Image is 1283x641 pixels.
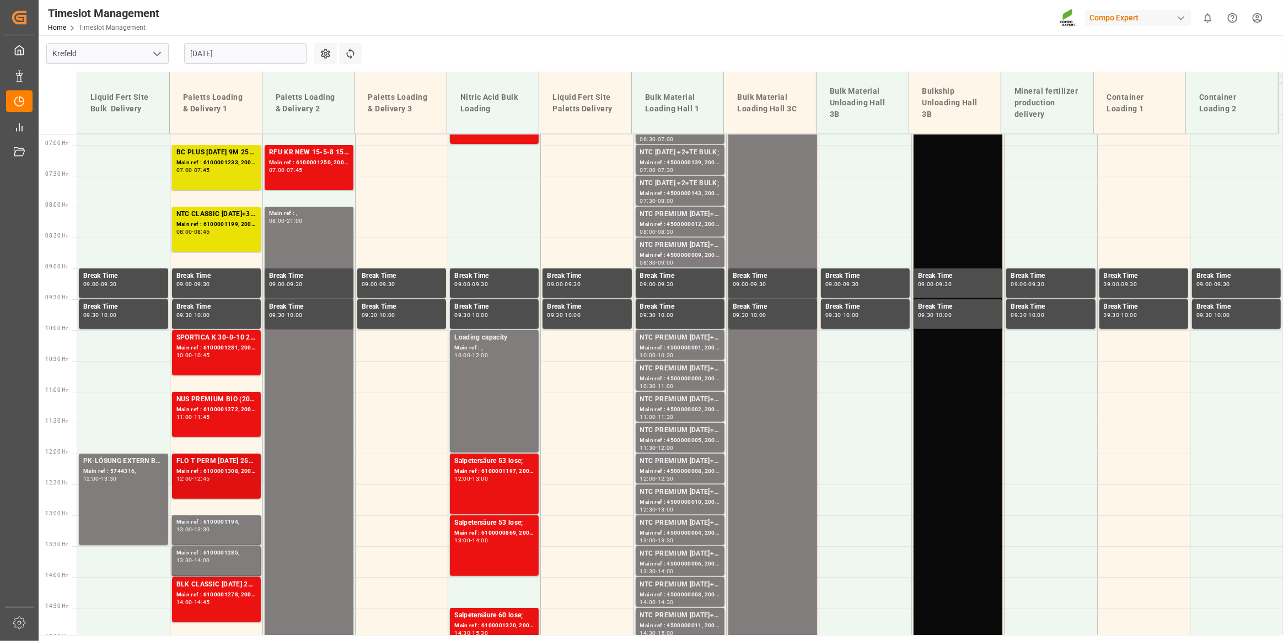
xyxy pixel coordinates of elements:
div: Break Time [1104,271,1184,282]
div: 09:30 [269,313,285,317]
div: - [192,313,194,317]
div: - [1119,313,1121,317]
div: 11:00 [176,414,192,419]
div: Main ref : , [269,209,349,218]
div: - [470,631,472,635]
div: 13:30 [658,538,674,543]
div: Container Loading 2 [1195,87,1269,119]
div: FLO T PERM [DATE] 25kg (x40) INT; [176,456,256,467]
div: 10:00 [379,313,395,317]
div: Salpetersäure 53 lose; [454,518,534,529]
div: 08:00 [640,229,656,234]
div: 10:00 [936,313,952,317]
div: 11:30 [640,445,656,450]
div: BLK CLASSIC [DATE] 25kg(x40)D,EN,PL,FNL;SPORTICA K 30-0-10 26%UH 25kg (x40) INT;FTL SP 18-5-8 25k... [176,579,256,590]
div: Main ref : 6100001199, 2000000929; [176,220,256,229]
div: - [470,538,472,543]
div: 10:00 [472,313,488,317]
div: 09:00 [547,282,563,287]
div: 10:30 [640,384,656,389]
div: 07:30 [640,198,656,203]
div: - [656,198,657,203]
div: 09:00 [176,282,192,287]
div: 09:30 [379,282,395,287]
div: 12:30 [640,507,656,512]
div: - [749,313,750,317]
div: - [656,313,657,317]
div: 09:30 [547,313,563,317]
div: 07:30 [658,168,674,173]
span: 13:30 Hr [45,541,68,547]
div: Bulkship Unloading Hall 3B [918,81,992,125]
div: - [749,282,750,287]
div: 14:30 [640,631,656,635]
div: Main ref : 6100001250, 2000000718; [269,158,349,168]
div: - [192,600,194,605]
div: Main ref : 4500000002, 2000000014; [640,405,720,414]
div: 10:00 [1214,313,1230,317]
div: NTC PREMIUM [DATE]+3+TE BULK; [640,363,720,374]
div: Break Time [176,271,256,282]
div: 13:00 [454,538,470,543]
div: Paletts Loading & Delivery 1 [179,87,253,119]
div: Break Time [547,271,627,282]
div: Break Time [1011,301,1091,313]
div: - [656,631,657,635]
div: 10:00 [1028,313,1044,317]
button: show 0 new notifications [1195,6,1220,30]
div: 09:30 [1028,282,1044,287]
div: 09:30 [750,282,766,287]
div: - [934,313,936,317]
div: 09:00 [918,282,934,287]
div: Bulk Material Unloading Hall 3B [825,81,900,125]
div: Salpetersäure 60 lose; [454,610,534,621]
div: 09:00 [733,282,749,287]
div: 10:00 [640,353,656,358]
div: 14:00 [472,538,488,543]
div: Main ref : 4500000005, 2000000014; [640,436,720,445]
span: 11:00 Hr [45,387,68,393]
a: Home [48,24,66,31]
div: 12:00 [454,476,470,481]
div: - [1119,282,1121,287]
div: - [285,282,287,287]
div: 11:30 [658,414,674,419]
div: 09:30 [287,282,303,287]
div: Break Time [825,271,905,282]
div: Main ref : , [454,343,534,353]
div: NTC CLASSIC [DATE]+3+TE 600kg BB; [176,209,256,220]
div: 12:00 [472,353,488,358]
div: 09:30 [454,313,470,317]
div: 07:00 [640,168,656,173]
div: Main ref : 6100001197, 2000001069; [454,467,534,476]
div: Main ref : 4500000008, 2000000014; [640,467,720,476]
div: 10:00 [194,313,210,317]
div: 09:30 [472,282,488,287]
div: - [656,353,657,358]
div: NTC PREMIUM [DATE]+3+TE BULK; [640,394,720,405]
div: 09:30 [1104,313,1120,317]
div: 07:00 [658,137,674,142]
div: Paletts Loading & Delivery 2 [271,87,346,119]
div: Liquid Fert Site Paletts Delivery [548,87,622,119]
div: 13:00 [640,538,656,543]
span: 10:00 Hr [45,325,68,331]
div: 09:00 [83,282,99,287]
div: - [192,353,194,358]
div: NTC PREMIUM [DATE]+3+TE BULK; [640,456,720,467]
span: 07:30 Hr [45,171,68,177]
div: 10:00 [176,353,192,358]
div: 10:00 [1121,313,1137,317]
div: - [285,168,287,173]
div: Nitric Acid Bulk Loading [456,87,530,119]
div: 09:30 [843,282,859,287]
div: - [1027,313,1028,317]
div: Main ref : 6100001320, 2000001144; [454,621,534,631]
div: 14:00 [640,600,656,605]
div: - [656,260,657,265]
div: 10:45 [194,353,210,358]
div: 14:45 [194,600,210,605]
div: - [99,313,101,317]
div: 08:00 [269,218,285,223]
div: Loading capacity [454,332,534,343]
